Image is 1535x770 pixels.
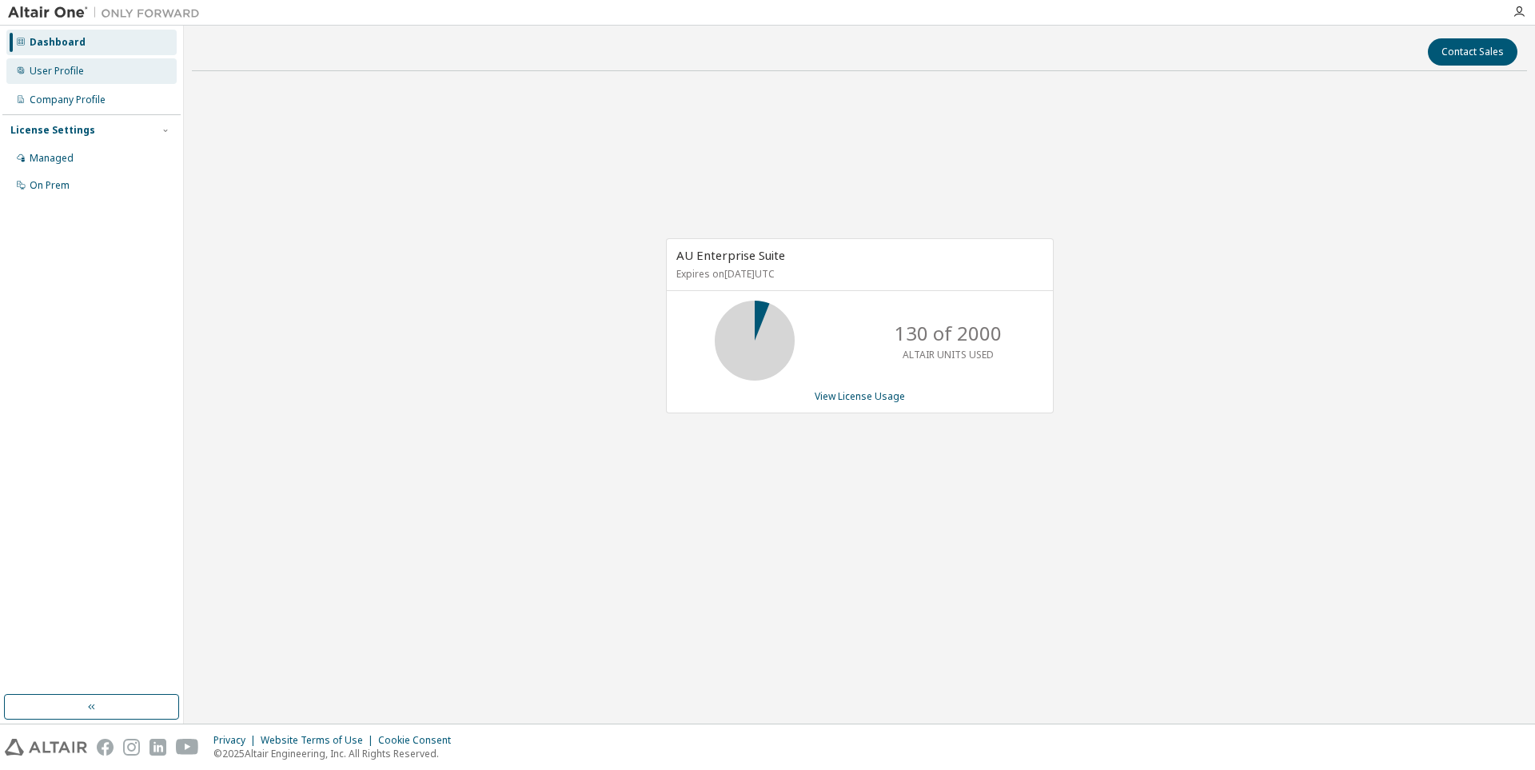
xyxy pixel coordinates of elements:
[176,739,199,756] img: youtube.svg
[261,734,378,747] div: Website Terms of Use
[895,320,1002,347] p: 130 of 2000
[30,65,84,78] div: User Profile
[5,739,87,756] img: altair_logo.svg
[123,739,140,756] img: instagram.svg
[10,124,95,137] div: License Settings
[676,247,785,263] span: AU Enterprise Suite
[676,267,1039,281] p: Expires on [DATE] UTC
[30,179,70,192] div: On Prem
[213,734,261,747] div: Privacy
[30,36,86,49] div: Dashboard
[378,734,460,747] div: Cookie Consent
[8,5,208,21] img: Altair One
[213,747,460,760] p: © 2025 Altair Engineering, Inc. All Rights Reserved.
[903,348,994,361] p: ALTAIR UNITS USED
[1428,38,1517,66] button: Contact Sales
[150,739,166,756] img: linkedin.svg
[30,94,106,106] div: Company Profile
[30,152,74,165] div: Managed
[815,389,905,403] a: View License Usage
[97,739,114,756] img: facebook.svg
